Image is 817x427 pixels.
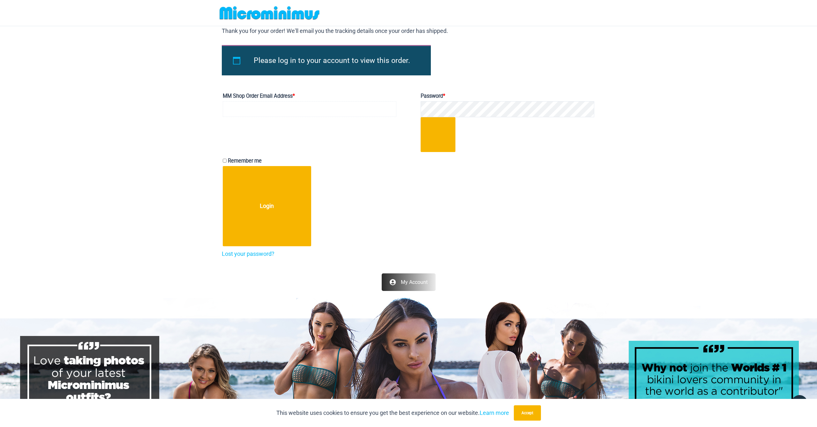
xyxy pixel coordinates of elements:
a: My Account [382,273,436,291]
button: Accept [514,405,541,421]
p: This website uses cookies to ensure you get the best experience on our website. [276,408,509,418]
label: MM Shop Order Email Address [223,91,396,101]
label: Password [421,91,594,101]
a: Learn more [480,409,509,416]
span: Remember me [228,158,262,164]
input: Remember me [223,159,227,163]
p: Thank you for your order! We'll email you the tracking details once your order has shipped. [222,26,595,36]
button: Show password [421,117,455,152]
a: Lost your password? [222,250,274,257]
img: MM SHOP LOGO FLAT [217,6,322,20]
button: Login [223,166,311,246]
div: Please log in to your account to view this order. [222,45,431,75]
